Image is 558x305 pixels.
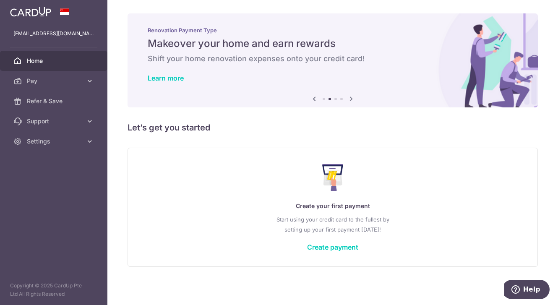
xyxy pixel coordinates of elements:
[10,7,51,17] img: CardUp
[307,243,358,251] a: Create payment
[145,214,521,235] p: Start using your credit card to the fullest by setting up your first payment [DATE]!
[148,54,518,64] h6: Shift your home renovation expenses onto your credit card!
[148,27,518,34] p: Renovation Payment Type
[128,13,538,107] img: Renovation banner
[322,164,344,191] img: Make Payment
[27,97,82,105] span: Refer & Save
[148,37,518,50] h5: Makeover your home and earn rewards
[27,117,82,125] span: Support
[128,121,538,134] h5: Let’s get you started
[27,57,82,65] span: Home
[27,77,82,85] span: Pay
[145,201,521,211] p: Create your first payment
[13,29,94,38] p: [EMAIL_ADDRESS][DOMAIN_NAME]
[148,74,184,82] a: Learn more
[504,280,550,301] iframe: Opens a widget where you can find more information
[27,137,82,146] span: Settings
